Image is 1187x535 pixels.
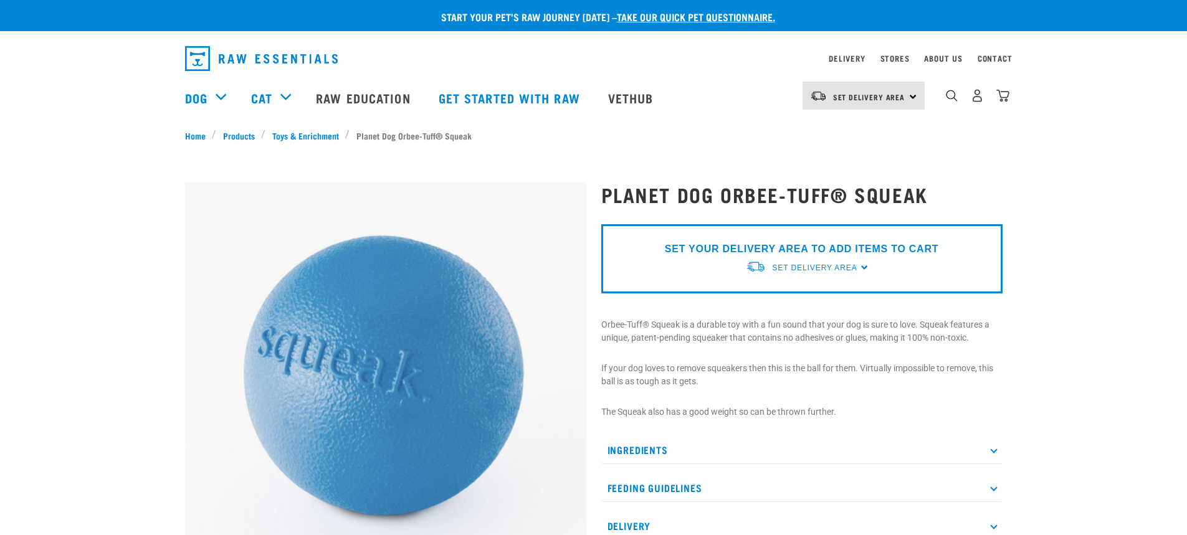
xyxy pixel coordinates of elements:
nav: breadcrumbs [185,129,1003,142]
a: Products [216,129,261,142]
img: van-moving.png [810,90,827,102]
img: home-icon-1@2x.png [946,90,958,102]
a: Toys & Enrichment [265,129,345,142]
p: If your dog loves to remove squeakers then this is the ball for them. Virtually impossible to rem... [601,362,1003,388]
span: Set Delivery Area [772,263,857,272]
img: Raw Essentials Logo [185,46,338,71]
a: Dog [185,88,207,107]
p: The Squeak also has a good weight so can be thrown further. [601,405,1003,419]
a: Vethub [596,73,669,123]
a: take our quick pet questionnaire. [617,14,775,19]
p: Orbee-Tuff® Squeak is a durable toy with a fun sound that your dog is sure to love. Squeak featur... [601,318,1003,344]
a: Contact [978,56,1013,60]
nav: dropdown navigation [175,41,1013,76]
a: About Us [924,56,962,60]
a: Cat [251,88,272,107]
a: Raw Education [303,73,426,123]
a: Get started with Raw [426,73,596,123]
a: Home [185,129,212,142]
img: user.png [971,89,984,102]
p: SET YOUR DELIVERY AREA TO ADD ITEMS TO CART [665,242,938,257]
span: Set Delivery Area [833,95,905,99]
h1: Planet Dog Orbee-Tuff® Squeak [601,183,1003,206]
a: Stores [880,56,910,60]
img: home-icon@2x.png [996,89,1009,102]
a: Delivery [829,56,865,60]
p: Feeding Guidelines [601,474,1003,502]
img: van-moving.png [746,260,766,273]
p: Ingredients [601,436,1003,464]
